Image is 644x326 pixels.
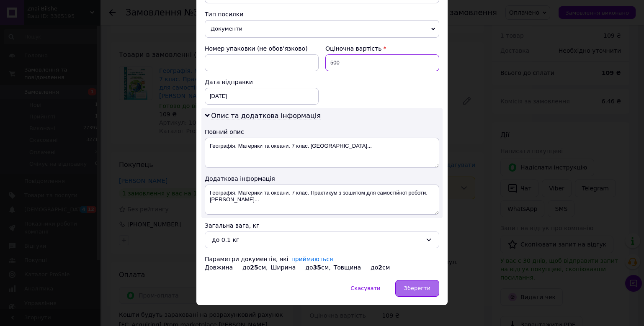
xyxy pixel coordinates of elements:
[404,285,430,291] span: Зберегти
[205,44,319,53] div: Номер упаковки (не обов'язково)
[205,128,439,136] div: Повний опис
[205,255,439,272] div: Параметри документів, які Довжина — до см, Ширина — до см, Товщина — до см
[350,285,380,291] span: Скасувати
[205,20,439,38] span: Документи
[325,44,439,53] div: Оціночна вартість
[291,256,333,262] a: приймаються
[378,264,382,271] span: 2
[205,11,243,18] span: Тип посилки
[205,185,439,215] textarea: Географія. Материки та океани. 7 клас. Практикум з зошитом для самостійної роботи. [PERSON_NAME]...
[205,78,319,86] div: Дата відправки
[205,221,439,230] div: Загальна вага, кг
[205,175,439,183] div: Додаткова інформація
[250,264,258,271] span: 25
[313,264,321,271] span: 35
[211,112,321,120] span: Опис та додаткова інформація
[205,138,439,168] textarea: Географія. Материки та океани. 7 клас. [GEOGRAPHIC_DATA]...
[212,235,422,244] div: до 0.1 кг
